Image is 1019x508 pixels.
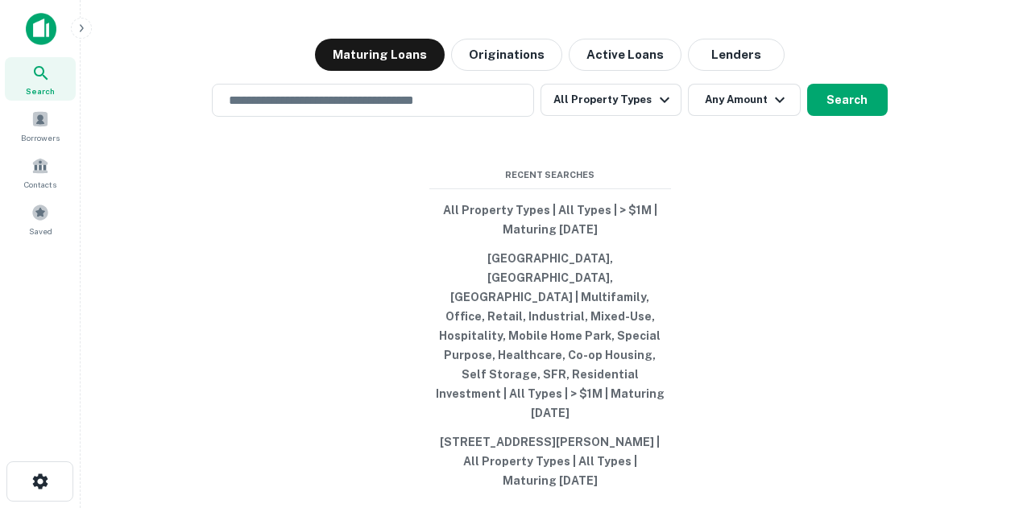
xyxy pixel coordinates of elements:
[5,197,76,241] a: Saved
[807,84,888,116] button: Search
[429,427,671,495] button: [STREET_ADDRESS][PERSON_NAME] | All Property Types | All Types | Maturing [DATE]
[429,196,671,244] button: All Property Types | All Types | > $1M | Maturing [DATE]
[26,13,56,45] img: capitalize-icon.png
[569,39,681,71] button: Active Loans
[688,84,801,116] button: Any Amount
[541,84,681,116] button: All Property Types
[29,225,52,237] span: Saved
[429,168,671,182] span: Recent Searches
[688,39,785,71] button: Lenders
[429,244,671,427] button: [GEOGRAPHIC_DATA], [GEOGRAPHIC_DATA], [GEOGRAPHIC_DATA] | Multifamily, Office, Retail, Industrial...
[5,104,76,147] a: Borrowers
[451,39,562,71] button: Originations
[24,178,56,191] span: Contacts
[5,57,76,101] a: Search
[21,131,60,144] span: Borrowers
[5,151,76,194] a: Contacts
[315,39,445,71] button: Maturing Loans
[26,85,55,97] span: Search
